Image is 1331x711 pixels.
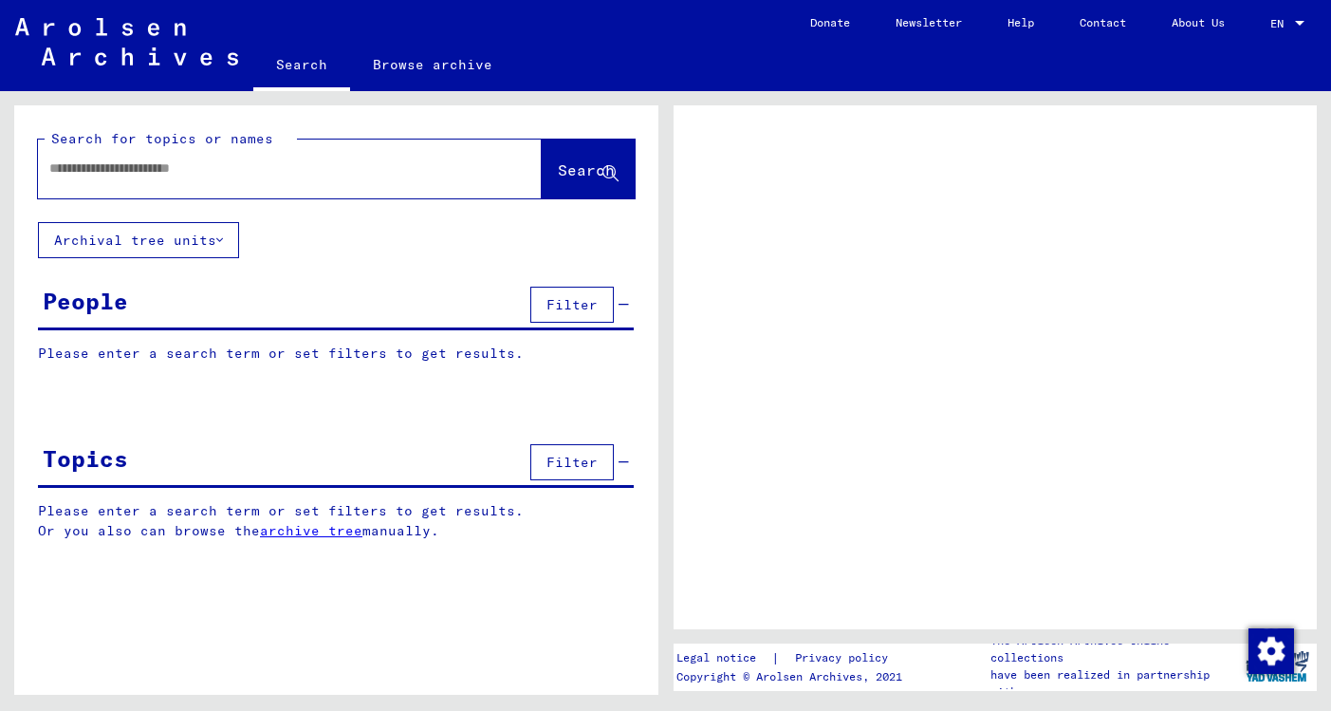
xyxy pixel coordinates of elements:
p: have been realized in partnership with [990,666,1236,701]
a: Legal notice [676,648,771,668]
mat-label: Search for topics or names [51,130,273,147]
span: Filter [546,454,598,471]
a: archive tree [260,522,362,539]
p: Copyright © Arolsen Archives, 2021 [676,668,911,685]
img: yv_logo.png [1242,643,1313,690]
div: Change consent [1248,627,1293,673]
p: Please enter a search term or set filters to get results. Or you also can browse the manually. [38,501,635,541]
span: Search [558,160,615,179]
button: Filter [530,287,614,323]
div: People [43,284,128,318]
p: The Arolsen Archives online collections [990,632,1236,666]
div: Topics [43,441,128,476]
a: Privacy policy [780,648,911,668]
img: Change consent [1248,628,1294,674]
a: Search [253,42,350,91]
div: | [676,648,911,668]
p: Please enter a search term or set filters to get results. [38,344,634,364]
a: Browse archive [350,42,515,87]
span: EN [1270,17,1291,30]
span: Filter [546,296,598,313]
button: Archival tree units [38,222,239,258]
button: Filter [530,444,614,480]
img: Arolsen_neg.svg [15,18,238,65]
button: Search [542,140,635,198]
